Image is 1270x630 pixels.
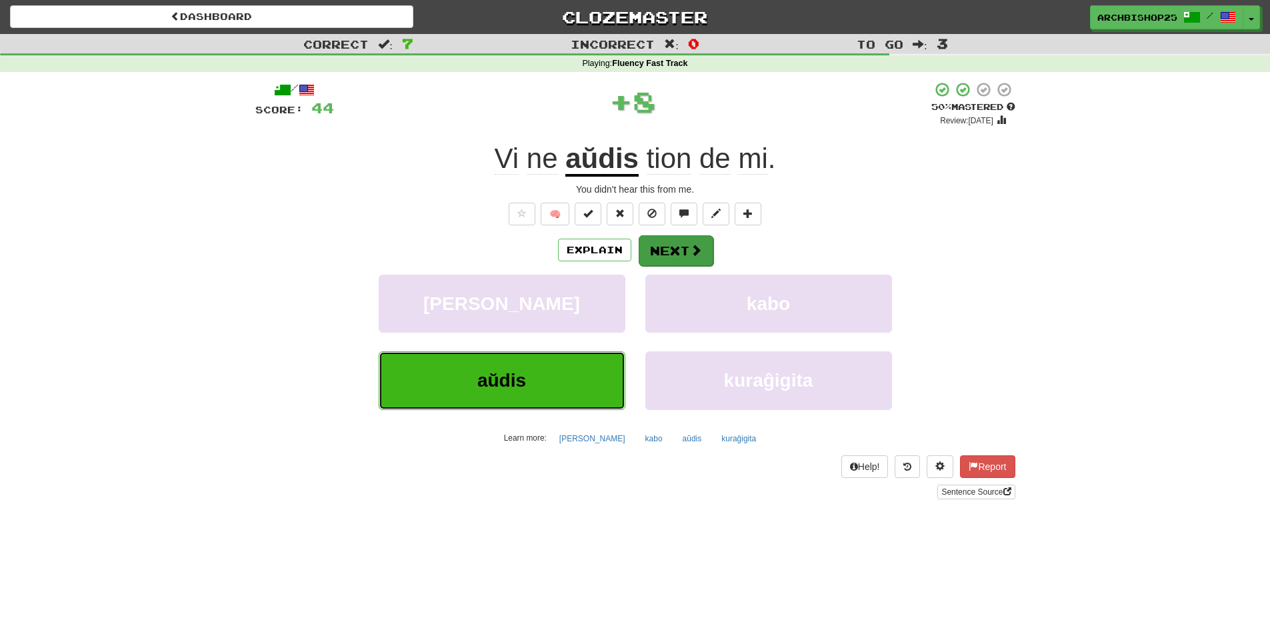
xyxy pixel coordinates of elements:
button: aŭdis [379,351,625,409]
span: aŭdis [477,370,526,391]
button: Help! [841,455,889,478]
span: Correct [303,37,369,51]
span: : [378,39,393,50]
button: kuraĝigita [714,429,763,449]
a: Clozemaster [433,5,837,29]
span: kuraĝigita [724,370,813,391]
span: 7 [402,35,413,51]
span: 44 [311,99,334,116]
button: kuraĝigita [645,351,892,409]
span: Score: [255,104,303,115]
a: Dashboard [10,5,413,28]
button: aŭdis [675,429,709,449]
a: Archbishop25 / [1090,5,1243,29]
span: : [664,39,679,50]
span: Incorrect [571,37,655,51]
span: Vi [495,143,519,175]
span: de [699,143,731,175]
span: ne [527,143,558,175]
span: Archbishop25 [1097,11,1177,23]
button: Round history (alt+y) [895,455,920,478]
span: [PERSON_NAME] [423,293,580,314]
button: Ignore sentence (alt+i) [639,203,665,225]
strong: Fluency Fast Track [612,59,687,68]
span: To go [857,37,903,51]
div: You didn't hear this from me. [255,183,1015,196]
span: / [1207,11,1213,20]
button: 🧠 [541,203,569,225]
span: + [609,81,633,121]
button: kabo [638,429,670,449]
button: Discuss sentence (alt+u) [671,203,697,225]
button: Explain [558,239,631,261]
button: [PERSON_NAME] [379,275,625,333]
button: Edit sentence (alt+d) [703,203,729,225]
span: mi [738,143,767,175]
span: 0 [688,35,699,51]
div: / [255,81,334,98]
span: 50 % [931,101,951,112]
div: Mastered [931,101,1015,113]
button: [PERSON_NAME] [552,429,633,449]
button: Next [639,235,713,266]
button: Report [960,455,1015,478]
span: kabo [747,293,790,314]
span: 8 [633,85,656,118]
button: Add to collection (alt+a) [735,203,761,225]
span: 3 [937,35,948,51]
button: Favorite sentence (alt+f) [509,203,535,225]
span: : [913,39,927,50]
span: . [639,143,775,175]
span: tion [647,143,692,175]
button: Set this sentence to 100% Mastered (alt+m) [575,203,601,225]
a: Sentence Source [937,485,1015,499]
button: kabo [645,275,892,333]
small: Review: [DATE] [940,116,993,125]
small: Learn more: [504,433,547,443]
button: Reset to 0% Mastered (alt+r) [607,203,633,225]
u: aŭdis [565,143,639,177]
